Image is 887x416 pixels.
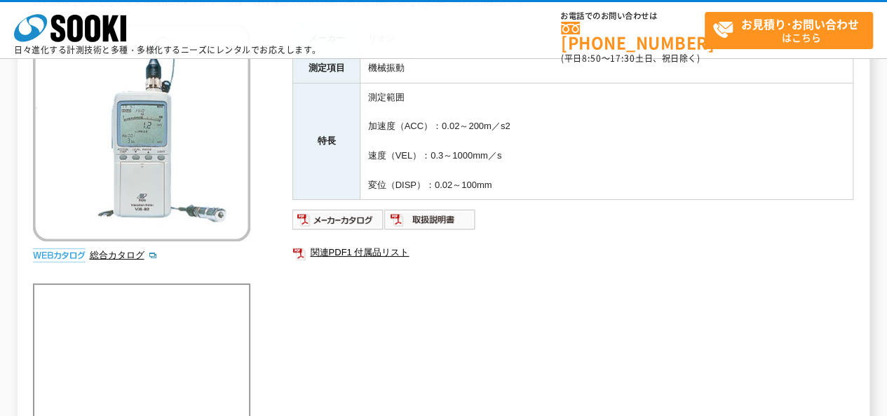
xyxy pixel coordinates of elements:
img: メーカーカタログ [292,208,384,231]
span: 8:50 [582,52,602,65]
img: 汎用振動計 VM-82 [33,24,250,241]
strong: お見積り･お問い合わせ [741,15,859,32]
p: 日々進化する計測技術と多種・多様化するニーズにレンタルでお応えします。 [14,46,321,54]
a: 取扱説明書 [384,218,476,229]
th: 測定項目 [293,53,360,83]
a: 関連PDF1 付属品リスト [292,243,853,262]
a: 総合カタログ [89,250,158,260]
td: 測定範囲 加速度（ACC）：0.02～200m／s2 速度（VEL）：0.3～1000mm／s 変位（DISP）：0.02～100mm [360,83,853,200]
a: メーカーカタログ [292,218,384,229]
td: 機械振動 [360,53,853,83]
a: [PHONE_NUMBER] [561,22,705,51]
span: (平日 ～ 土日、祝日除く) [561,52,700,65]
a: お見積り･お問い合わせはこちら [705,12,873,49]
span: お電話でのお問い合わせは [561,12,705,20]
span: 17:30 [610,52,635,65]
img: 取扱説明書 [384,208,476,231]
img: webカタログ [33,248,86,262]
th: 特長 [293,83,360,200]
span: はこちら [712,13,872,48]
